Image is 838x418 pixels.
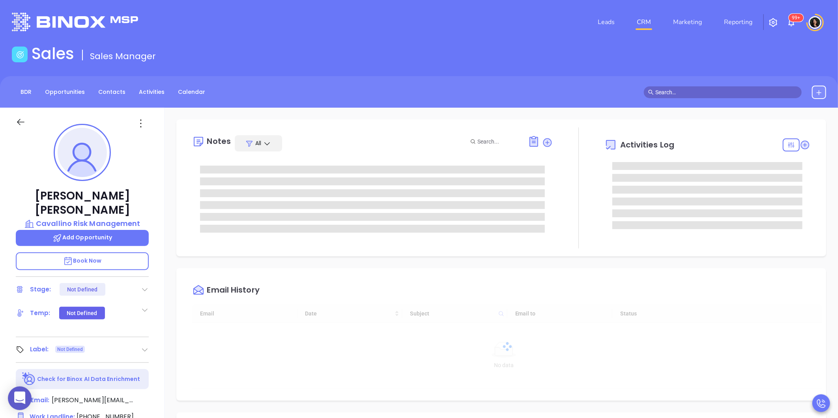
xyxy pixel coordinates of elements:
img: user [809,16,821,29]
a: Opportunities [40,86,90,99]
input: Search… [655,88,797,97]
span: Not Defined [57,345,83,354]
a: CRM [634,14,654,30]
div: Not Defined [67,283,97,296]
img: iconSetting [769,18,778,27]
a: Calendar [173,86,210,99]
input: Search... [477,137,519,146]
a: Reporting [721,14,756,30]
img: iconNotification [787,18,796,27]
span: search [648,90,654,95]
span: Sales Manager [90,50,156,62]
a: Contacts [94,86,130,99]
a: Leads [595,14,618,30]
span: Activities Log [620,141,674,149]
img: Ai-Enrich-DaqCidB-.svg [22,372,36,386]
div: Email History [207,286,259,297]
p: Check for Binox AI Data Enrichment [37,375,140,383]
div: Not Defined [67,307,97,319]
div: Label: [30,343,49,355]
img: logo [12,13,138,31]
div: Temp: [30,307,51,319]
div: Notes [207,137,231,145]
h1: Sales [32,44,74,63]
span: [PERSON_NAME][EMAIL_ADDRESS][DOMAIN_NAME] [52,396,135,405]
span: Add Opportunity [52,233,112,241]
img: profile-user [58,128,107,177]
span: All [255,139,261,147]
div: Stage: [30,284,51,295]
a: Activities [134,86,169,99]
sup: 100 [789,14,804,22]
span: Book Now [63,257,102,265]
span: Email: [31,396,49,406]
a: BDR [16,86,36,99]
p: [PERSON_NAME] [PERSON_NAME] [16,189,149,217]
a: Marketing [670,14,705,30]
a: Cavallino Risk Management [16,218,149,229]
